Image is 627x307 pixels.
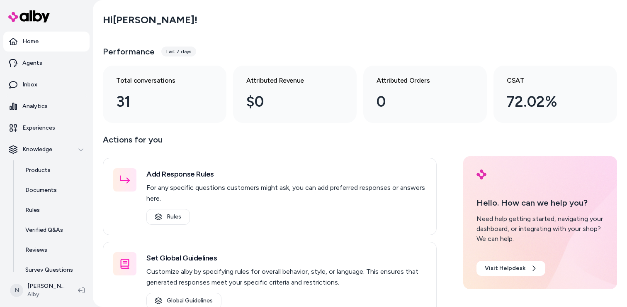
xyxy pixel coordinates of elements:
[476,196,604,209] p: Hello. How can we help you?
[17,240,90,260] a: Reviews
[17,200,90,220] a: Rules
[246,76,330,86] h3: Attributed Revenue
[507,91,591,113] div: 72.02%
[17,260,90,280] a: Survey Questions
[17,180,90,200] a: Documents
[103,133,437,153] p: Actions for you
[3,118,90,138] a: Experiences
[146,168,426,180] h3: Add Response Rules
[377,91,460,113] div: 0
[363,66,487,123] a: Attributed Orders 0
[22,145,52,154] p: Knowledge
[10,284,23,297] span: N
[25,186,57,194] p: Documents
[476,214,604,244] div: Need help getting started, navigating your dashboard, or integrating with your shop? We can help.
[22,37,39,46] p: Home
[103,66,226,123] a: Total conversations 31
[25,166,51,174] p: Products
[3,96,90,116] a: Analytics
[476,261,545,276] a: Visit Helpdesk
[116,76,200,86] h3: Total conversations
[25,206,40,214] p: Rules
[22,102,48,111] p: Analytics
[22,81,37,89] p: Inbox
[25,266,73,274] p: Survey Questions
[507,76,591,86] h3: CSAT
[476,169,486,179] img: alby Logo
[3,32,90,52] a: Home
[161,47,196,56] div: Last 7 days
[246,91,330,113] div: $0
[146,266,426,288] p: Customize alby by specifying rules for overall behavior, style, or language. This ensures that ge...
[233,66,357,123] a: Attributed Revenue $0
[103,14,197,26] h2: Hi [PERSON_NAME] !
[22,59,42,67] p: Agents
[3,140,90,160] button: Knowledge
[116,91,200,113] div: 31
[5,277,71,304] button: N[PERSON_NAME]Alby
[27,290,65,299] span: Alby
[3,75,90,95] a: Inbox
[493,66,617,123] a: CSAT 72.02%
[27,282,65,290] p: [PERSON_NAME]
[25,226,63,234] p: Verified Q&As
[377,76,460,86] h3: Attributed Orders
[25,246,47,254] p: Reviews
[103,46,155,57] h3: Performance
[146,182,426,204] p: For any specific questions customers might ask, you can add preferred responses or answers here.
[17,160,90,180] a: Products
[146,252,426,264] h3: Set Global Guidelines
[146,209,190,225] a: Rules
[22,124,55,132] p: Experiences
[3,53,90,73] a: Agents
[8,10,50,22] img: alby Logo
[17,220,90,240] a: Verified Q&As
